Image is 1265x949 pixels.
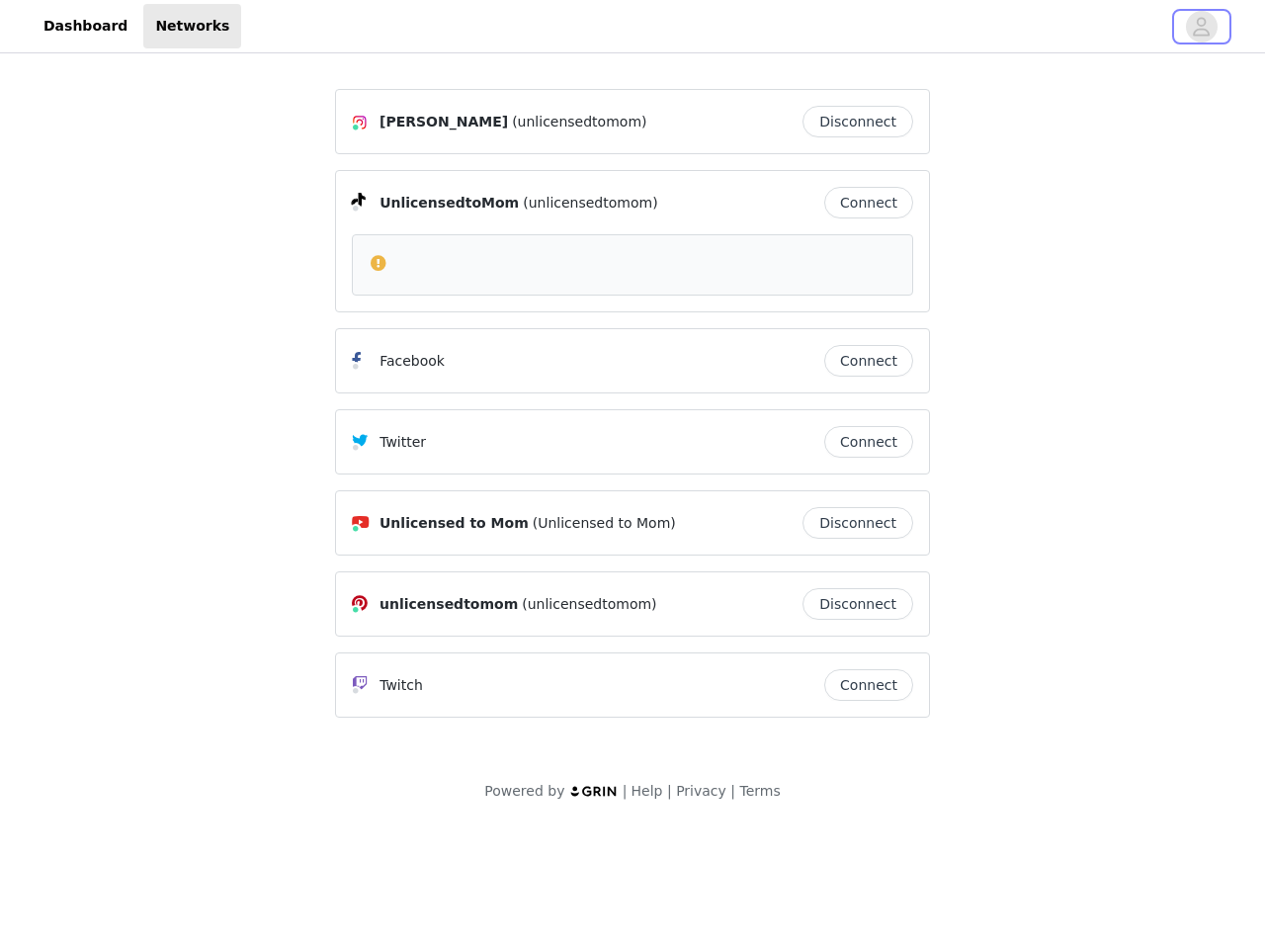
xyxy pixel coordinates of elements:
[667,783,672,799] span: |
[143,4,241,48] a: Networks
[379,513,529,534] span: Unlicensed to Mom
[533,513,676,534] span: (Unlicensed to Mom)
[802,507,913,539] button: Disconnect
[623,783,628,799] span: |
[1192,11,1211,43] div: avatar
[352,115,368,130] img: Instagram Icon
[512,112,646,132] span: (unlicensedtomom)
[1168,882,1216,929] iframe: Intercom live chat
[379,193,519,214] span: UnlicensedtoMom
[523,193,657,214] span: (unlicensedtomom)
[379,594,518,615] span: unlicensedtomom
[824,669,913,701] button: Connect
[676,783,726,799] a: Privacy
[379,675,423,696] p: Twitch
[379,351,445,372] p: Facebook
[824,345,913,377] button: Connect
[802,588,913,620] button: Disconnect
[522,594,656,615] span: (unlicensedtomom)
[824,187,913,218] button: Connect
[379,112,508,132] span: [PERSON_NAME]
[569,785,619,798] img: logo
[484,783,564,799] span: Powered by
[739,783,780,799] a: Terms
[802,106,913,137] button: Disconnect
[824,426,913,458] button: Connect
[32,4,139,48] a: Dashboard
[632,783,663,799] a: Help
[730,783,735,799] span: |
[379,432,426,453] p: Twitter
